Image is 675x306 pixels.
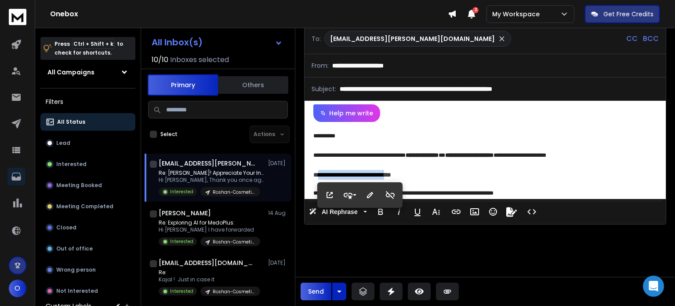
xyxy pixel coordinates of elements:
button: Edit Link [362,186,378,204]
p: CC [626,33,638,44]
button: Meeting Booked [40,177,135,194]
p: Re: [PERSON_NAME]! Appreciate Your Interest [159,170,264,177]
p: Interested [56,161,87,168]
button: Out of office [40,240,135,258]
p: Interested [170,238,193,245]
button: All Inbox(s) [145,33,290,51]
p: Re: [159,269,260,276]
p: Hi [PERSON_NAME] I have forwarded [159,226,260,233]
p: Re: Exploring AI for MedoPlus: [159,219,260,226]
p: 14 Aug [268,210,288,217]
h3: Filters [40,96,135,108]
p: [EMAIL_ADDRESS][PERSON_NAME][DOMAIN_NAME] [330,34,495,43]
h1: All Inbox(s) [152,38,203,47]
button: Unlink [382,186,399,204]
button: O [9,280,26,297]
p: Press to check for shortcuts. [54,40,123,57]
p: BCC [643,33,659,44]
h1: [PERSON_NAME] [159,209,211,218]
button: Open Link [321,186,338,204]
p: Out of office [56,245,93,252]
h1: [EMAIL_ADDRESS][DOMAIN_NAME] [159,258,255,267]
p: [DATE] [268,259,288,266]
span: 10 / 10 [152,55,168,65]
h3: Inboxes selected [170,55,229,65]
h1: [EMAIL_ADDRESS][PERSON_NAME][DOMAIN_NAME] [159,159,255,168]
p: Kajal ! Just in case it [159,276,260,283]
p: My Workspace [492,10,543,18]
p: Roshan-Cosmetic Clinics-[GEOGRAPHIC_DATA] Leads [DATE] [213,239,255,245]
p: Meeting Completed [56,203,113,210]
span: AI Rephrase [320,208,359,216]
p: From: [312,61,329,70]
img: logo [9,9,26,25]
p: Wrong person [56,266,96,273]
p: To: [312,34,321,43]
span: Ctrl + Shift + k [72,39,115,49]
h1: All Campaigns [47,68,94,77]
label: Select [160,131,178,138]
p: Subject: [312,85,336,93]
p: Interested [170,288,193,295]
p: Roshan-Cosmetic Clinics-[GEOGRAPHIC_DATA] Leads [DATE] [213,288,255,295]
p: Lead [56,140,70,147]
p: Closed [56,224,76,231]
button: Closed [40,219,135,236]
p: Meeting Booked [56,182,102,189]
button: Lead [40,134,135,152]
p: Not Interested [56,288,98,295]
button: Help me write [313,104,380,122]
button: Wrong person [40,261,135,279]
p: All Status [57,118,85,125]
button: Style [341,186,358,204]
button: Not Interested [40,282,135,300]
button: Meeting Completed [40,198,135,215]
p: Get Free Credits [603,10,653,18]
button: All Campaigns [40,63,135,81]
p: Hi [PERSON_NAME], Thank you once again [159,177,264,184]
button: Interested [40,155,135,173]
button: All Status [40,113,135,131]
button: AI Rephrase [307,203,369,221]
button: Get Free Credits [585,5,660,23]
p: [DATE] [268,160,288,167]
div: Open Intercom Messenger [643,276,664,297]
button: Primary [148,74,218,96]
h1: Onebox [50,9,448,19]
p: Interested [170,188,193,195]
button: Send [301,283,331,300]
button: Others [218,75,288,95]
span: 2 [472,7,479,13]
p: Roshan-Cosmetic Clinics-[GEOGRAPHIC_DATA] Leads [DATE] [213,189,255,195]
